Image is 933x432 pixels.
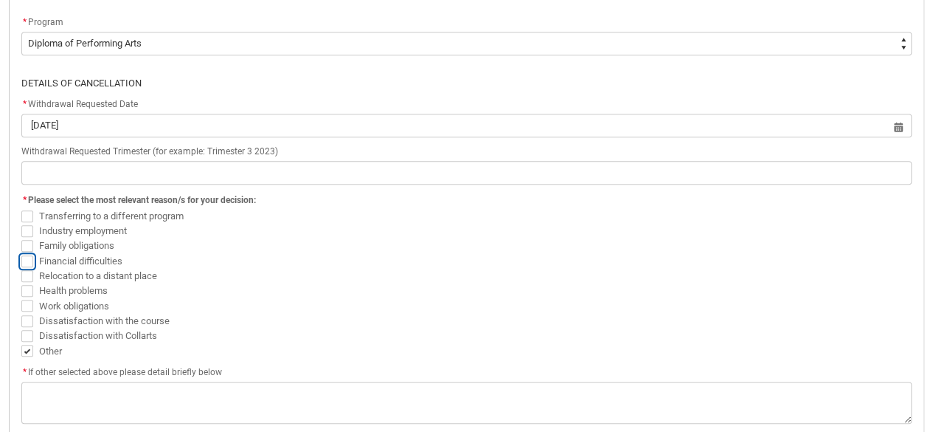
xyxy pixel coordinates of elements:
span: Work obligations [39,301,109,312]
span: Dissatisfaction with Collarts [39,330,157,341]
span: Other [39,346,62,357]
span: Financial difficulties [39,256,122,267]
span: If other selected above please detail briefly below [21,367,222,377]
abbr: required [23,367,27,377]
span: Industry employment [39,225,127,236]
p: DETAILS OF CANCELLATION [21,76,912,91]
abbr: required [23,17,27,27]
span: Please select the most relevant reason/s for your decision: [28,195,256,205]
span: Relocation to a distant place [39,270,157,281]
span: Transferring to a different program [39,210,184,222]
span: Withdrawal Requested Date [21,99,138,109]
span: Withdrawal Requested Trimester (for example: Trimester 3 2023) [21,146,278,157]
span: Health problems [39,285,108,296]
abbr: required [23,99,27,109]
span: Family obligations [39,240,114,251]
span: Dissatisfaction with the course [39,315,170,326]
abbr: required [23,195,27,205]
span: Program [28,17,63,27]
